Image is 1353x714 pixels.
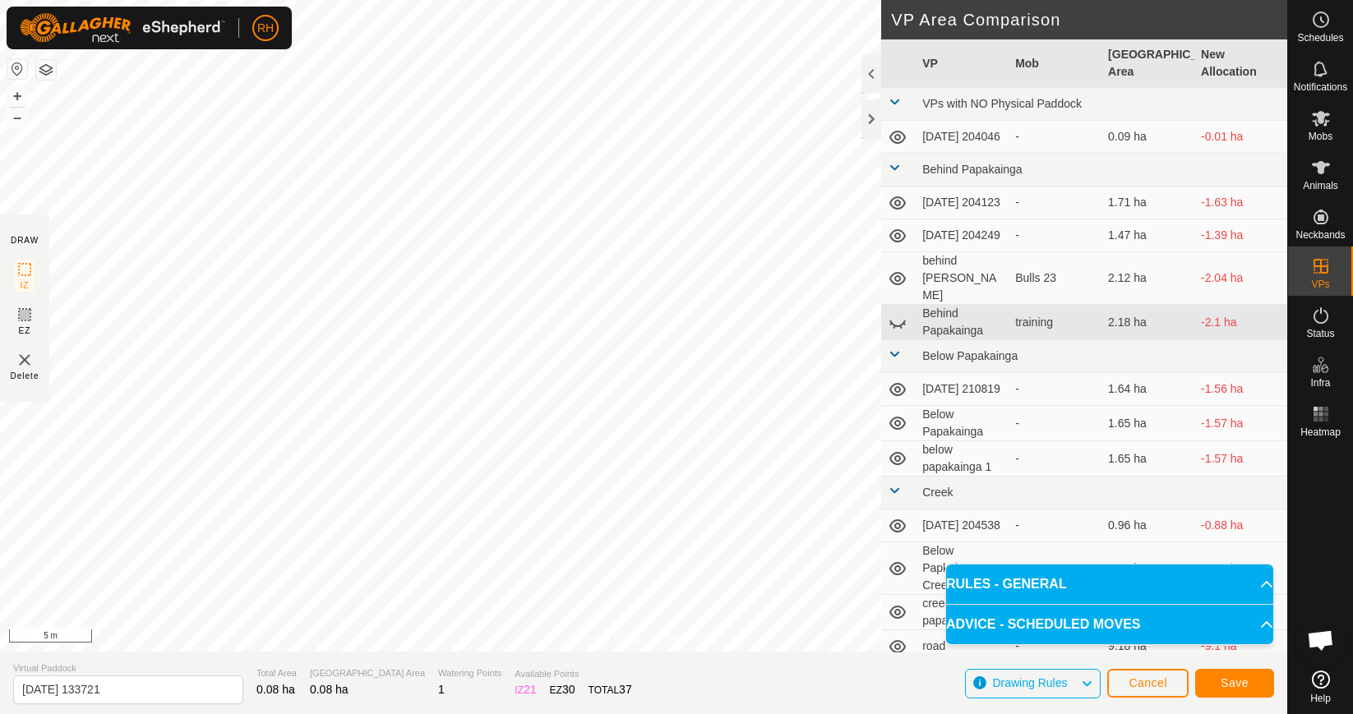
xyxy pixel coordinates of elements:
[946,615,1140,634] span: ADVICE - SCHEDULED MOVES
[36,60,56,80] button: Map Layers
[946,574,1067,594] span: RULES - GENERAL
[21,279,30,292] span: IZ
[256,683,295,696] span: 0.08 ha
[916,219,1009,252] td: [DATE] 204249
[11,370,39,382] span: Delete
[310,666,425,680] span: [GEOGRAPHIC_DATA] Area
[1297,33,1343,43] span: Schedules
[11,234,39,246] div: DRAW
[1101,121,1194,154] td: 0.09 ha
[1288,664,1353,710] a: Help
[922,349,1018,362] span: Below Papakainga
[1101,187,1194,219] td: 1.71 ha
[1015,269,1095,287] div: Bulls 23
[1311,279,1329,289] span: VPs
[1194,39,1287,88] th: New Allocation
[1195,669,1274,698] button: Save
[1107,669,1189,698] button: Cancel
[891,10,1287,30] h2: VP Area Comparison
[256,666,297,680] span: Total Area
[619,683,632,696] span: 37
[916,509,1009,542] td: [DATE] 204538
[1015,128,1095,145] div: -
[1194,373,1287,406] td: -1.56 ha
[946,564,1273,604] p-accordion-header: RULES - GENERAL
[1101,630,1194,663] td: 9.18 ha
[7,108,27,127] button: –
[1015,194,1095,211] div: -
[1101,509,1194,542] td: 0.96 ha
[1101,542,1194,595] td: 0.96 ha
[916,187,1009,219] td: [DATE] 204123
[310,683,349,696] span: 0.08 ha
[1194,509,1287,542] td: -0.88 ha
[515,681,536,698] div: IZ
[1015,560,1095,577] div: -
[1129,676,1167,689] span: Cancel
[916,595,1009,630] td: creek to behind papakainga
[946,605,1273,644] p-accordion-header: ADVICE - SCHEDULED MOVES
[1221,676,1249,689] span: Save
[1296,615,1346,665] a: Open chat
[1015,517,1095,534] div: -
[922,163,1022,176] span: Behind Papakainga
[524,683,537,696] span: 21
[916,121,1009,154] td: [DATE] 204046
[1194,630,1287,663] td: -9.1 ha
[1101,252,1194,305] td: 2.12 ha
[1194,542,1287,595] td: -0.88 ha
[550,681,575,698] div: EZ
[257,20,274,37] span: RH
[1309,131,1332,141] span: Mobs
[916,630,1009,663] td: road
[1194,305,1287,340] td: -2.1 ha
[1194,121,1287,154] td: -0.01 ha
[20,13,225,43] img: Gallagher Logo
[1015,380,1095,398] div: -
[1009,39,1101,88] th: Mob
[1194,441,1287,477] td: -1.57 ha
[562,683,575,696] span: 30
[916,542,1009,595] td: Below Papkainga Creek
[7,59,27,79] button: Reset Map
[916,305,1009,340] td: Behind Papakainga
[922,486,953,499] span: Creek
[1194,406,1287,441] td: -1.57 ha
[1306,329,1334,339] span: Status
[916,39,1009,88] th: VP
[1101,219,1194,252] td: 1.47 ha
[1194,219,1287,252] td: -1.39 ha
[15,350,35,370] img: VP
[1294,82,1347,92] span: Notifications
[438,666,501,680] span: Watering Points
[579,630,640,645] a: Privacy Policy
[916,373,1009,406] td: [DATE] 210819
[438,683,445,696] span: 1
[916,406,1009,441] td: Below Papakainga
[922,97,1082,110] span: VPs with NO Physical Paddock
[1194,252,1287,305] td: -2.04 ha
[19,325,31,337] span: EZ
[1101,406,1194,441] td: 1.65 ha
[992,676,1067,689] span: Drawing Rules
[1310,693,1331,703] span: Help
[13,661,243,675] span: Virtual Paddock
[1101,39,1194,88] th: [GEOGRAPHIC_DATA] Area
[1015,450,1095,468] div: -
[1295,230,1345,240] span: Neckbands
[515,667,631,681] span: Available Points
[1015,314,1095,331] div: training
[1101,373,1194,406] td: 1.64 ha
[1300,427,1341,437] span: Heatmap
[1194,187,1287,219] td: -1.63 ha
[1015,638,1095,655] div: -
[660,630,709,645] a: Contact Us
[916,252,1009,305] td: behind [PERSON_NAME]
[916,441,1009,477] td: below papakainga 1
[1101,441,1194,477] td: 1.65 ha
[1015,227,1095,244] div: -
[1310,378,1330,388] span: Infra
[589,681,632,698] div: TOTAL
[1015,415,1095,432] div: -
[7,86,27,106] button: +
